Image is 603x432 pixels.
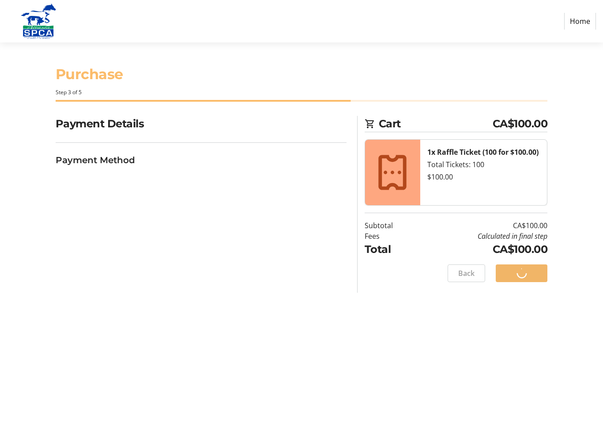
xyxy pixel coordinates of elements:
td: Fees [365,231,417,241]
a: Home [564,13,596,30]
td: CA$100.00 [417,220,547,231]
h1: Purchase [56,64,547,85]
strong: 1x Raffle Ticket (100 for $100.00) [427,147,539,157]
img: Alberta SPCA's Logo [7,4,70,39]
span: Cart [379,116,493,132]
h3: Payment Method [56,153,347,167]
td: Subtotal [365,220,417,231]
div: Total Tickets: 100 [427,159,540,170]
td: Calculated in final step [417,231,547,241]
h2: Payment Details [56,116,347,132]
td: CA$100.00 [417,241,547,257]
td: Total [365,241,417,257]
span: CA$100.00 [493,116,548,132]
div: Step 3 of 5 [56,88,547,96]
div: $100.00 [427,172,540,182]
